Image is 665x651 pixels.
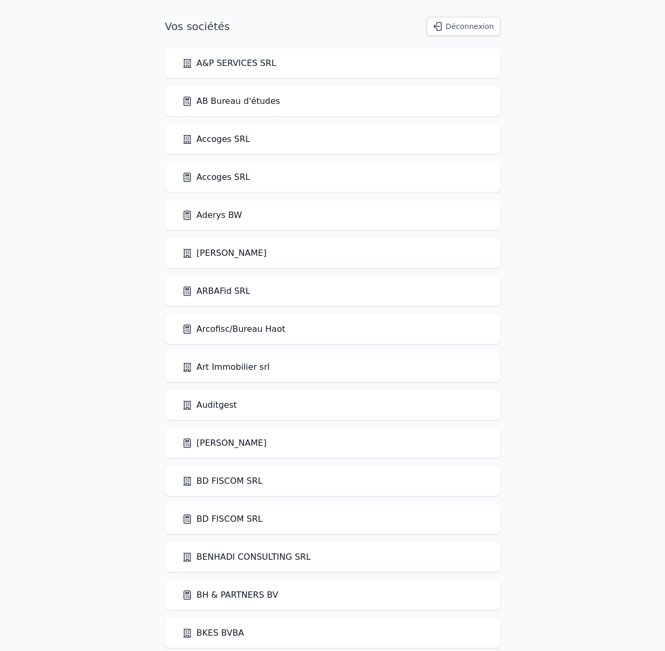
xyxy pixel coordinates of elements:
[427,17,500,36] button: Déconnexion
[182,627,244,639] a: BKES BVBA
[182,285,250,298] a: ARBAFid SRL
[182,95,280,108] a: AB Bureau d'études
[182,247,267,260] a: [PERSON_NAME]
[182,437,267,449] a: [PERSON_NAME]
[182,399,237,411] a: Auditgest
[182,589,278,601] a: BH & PARTNERS BV
[182,513,263,525] a: BD FISCOM SRL
[182,475,263,487] a: BD FISCOM SRL
[182,551,311,563] a: BENHADI CONSULTING SRL
[165,19,230,34] h1: Vos sociétés
[182,361,270,374] a: Art Immobilier srl
[182,133,250,146] a: Accoges SRL
[182,323,285,336] a: Arcofisc/Bureau Haot
[182,171,250,184] a: Accoges SRL
[182,57,276,70] a: A&P SERVICES SRL
[182,209,242,222] a: Aderys BW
